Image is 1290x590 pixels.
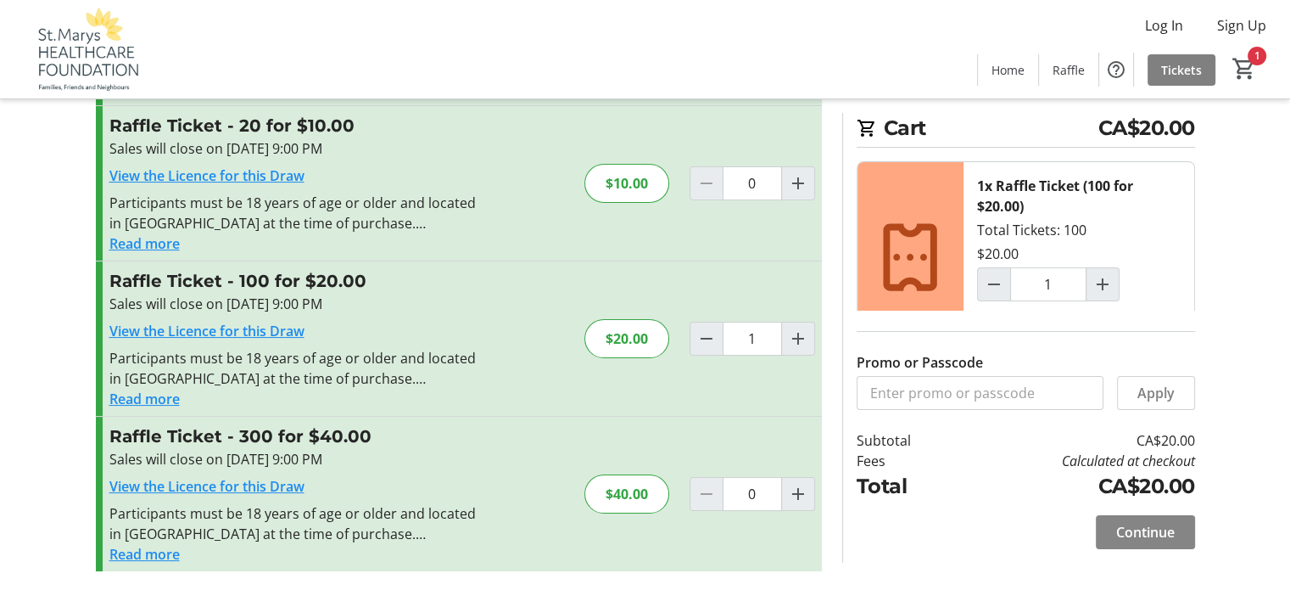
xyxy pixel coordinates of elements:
[584,475,669,514] div: $40.00
[109,503,480,544] div: Participants must be 18 years of age or older and located in [GEOGRAPHIC_DATA] at the time of pur...
[723,322,782,356] input: Raffle Ticket Quantity
[857,352,983,373] label: Promo or Passcode
[109,322,304,340] a: View the Licence for this Draw
[109,193,480,233] div: Participants must be 18 years of age or older and located in [GEOGRAPHIC_DATA] at the time of pur...
[690,323,723,355] button: Decrement by one
[109,477,304,496] a: View the Licence for this Draw
[109,294,480,314] div: Sales will close on [DATE] 9:00 PM
[857,376,1103,410] input: Enter promo or passcode
[782,323,814,355] button: Increment by one
[857,451,955,471] td: Fees
[782,478,814,510] button: Increment by one
[1145,15,1183,36] span: Log In
[991,61,1025,79] span: Home
[857,430,955,451] td: Subtotal
[1098,113,1195,143] span: CA$20.00
[1117,376,1195,410] button: Apply
[1053,61,1085,79] span: Raffle
[1099,53,1133,87] button: Help
[954,471,1194,502] td: CA$20.00
[977,244,1019,264] div: $20.00
[1203,12,1280,39] button: Sign Up
[954,451,1194,471] td: Calculated at checkout
[109,138,480,159] div: Sales will close on [DATE] 9:00 PM
[1131,12,1197,39] button: Log In
[963,162,1194,352] div: Total Tickets: 100
[977,305,1070,339] button: Remove
[109,166,304,185] a: View the Licence for this Draw
[1086,268,1119,301] button: Increment by one
[109,113,480,138] h3: Raffle Ticket - 20 for $10.00
[1217,15,1266,36] span: Sign Up
[109,424,480,449] h3: Raffle Ticket - 300 for $40.00
[1039,54,1098,86] a: Raffle
[109,449,480,469] div: Sales will close on [DATE] 9:00 PM
[977,176,1181,216] div: 1x Raffle Ticket (100 for $20.00)
[978,268,1010,301] button: Decrement by one
[1229,53,1259,84] button: Cart
[109,268,480,294] h3: Raffle Ticket - 100 for $20.00
[109,233,180,254] button: Read more
[857,113,1195,148] h2: Cart
[109,389,180,409] button: Read more
[584,164,669,203] div: $10.00
[1096,515,1195,549] button: Continue
[723,166,782,200] input: Raffle Ticket Quantity
[954,430,1194,451] td: CA$20.00
[782,167,814,199] button: Increment by one
[10,7,161,92] img: St. Marys Healthcare Foundation's Logo
[1148,54,1215,86] a: Tickets
[109,348,480,389] div: Participants must be 18 years of age or older and located in [GEOGRAPHIC_DATA] at the time of pur...
[723,477,782,511] input: Raffle Ticket Quantity
[109,544,180,565] button: Read more
[978,54,1038,86] a: Home
[584,319,669,358] div: $20.00
[857,471,955,502] td: Total
[1161,61,1202,79] span: Tickets
[1137,383,1175,403] span: Apply
[1010,267,1086,301] input: Raffle Ticket (100 for $20.00) Quantity
[1116,522,1175,542] span: Continue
